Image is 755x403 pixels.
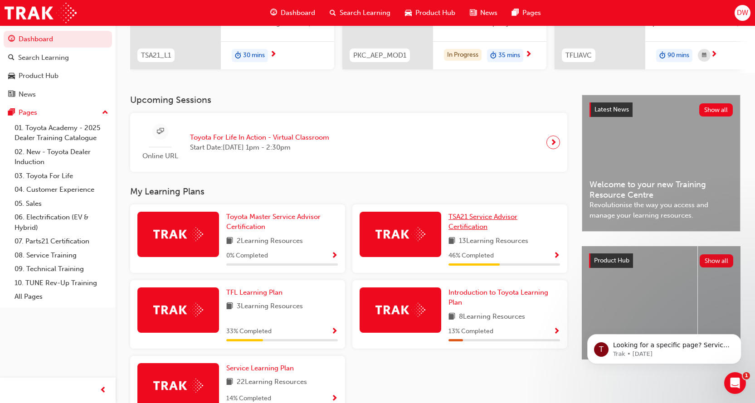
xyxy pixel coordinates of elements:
a: Trak [5,3,77,23]
span: 1 [743,372,750,379]
span: car-icon [405,7,412,19]
span: Revolutionise the way you access and manage your learning resources. [589,200,733,220]
span: book-icon [226,301,233,312]
a: Dashboard [4,31,112,48]
span: Show Progress [331,252,338,260]
span: 0 % Completed [226,251,268,261]
span: next-icon [550,136,557,149]
span: Online URL [137,151,183,161]
h3: Upcoming Sessions [130,95,567,105]
a: Product Hub [4,68,112,84]
a: 02. New - Toyota Dealer Induction [11,145,112,169]
span: book-icon [448,236,455,247]
iframe: Intercom live chat [724,372,746,394]
span: up-icon [102,107,108,119]
span: duration-icon [235,50,241,62]
span: Pages [522,8,541,18]
span: Show Progress [553,252,560,260]
span: 33 % Completed [226,326,272,337]
span: PKC_AEP_MOD1 [353,50,406,61]
span: TSA21 Service Advisor Certification [448,213,517,231]
span: 13 % Completed [448,326,493,337]
span: pages-icon [512,7,519,19]
button: Show all [699,103,733,117]
span: next-icon [711,51,717,59]
span: News [480,8,497,18]
span: prev-icon [100,385,107,396]
a: Introduction to Toyota Learning Plan [448,287,560,308]
a: search-iconSearch Learning [322,4,398,22]
img: Trak [153,379,203,393]
a: TFL Learning Plan [226,287,286,298]
a: Latest NewsShow all [589,102,733,117]
a: TSA21 Service Advisor Certification [448,212,560,232]
a: 4x4 and Towing [582,246,697,359]
span: news-icon [8,91,15,99]
span: Toyota For Life In Action - Virtual Classroom [190,132,329,143]
a: 05. Sales [11,197,112,211]
a: 03. Toyota For Life [11,169,112,183]
button: Show Progress [553,326,560,337]
span: DW [737,8,748,18]
span: 35 mins [498,50,520,61]
span: Show Progress [331,395,338,403]
span: pages-icon [8,109,15,117]
span: next-icon [270,51,277,59]
span: TSA21_L1 [141,50,171,61]
div: News [19,89,36,100]
span: book-icon [448,311,455,323]
img: Trak [153,303,203,317]
a: 01. Toyota Academy - 2025 Dealer Training Catalogue [11,121,112,145]
span: Service Learning Plan [226,364,294,372]
span: search-icon [330,7,336,19]
img: Trak [375,303,425,317]
span: Latest News [594,106,629,113]
a: 09. Technical Training [11,262,112,276]
a: All Pages [11,290,112,304]
span: Toyota Master Service Advisor Certification [226,213,321,231]
span: calendar-icon [702,50,706,61]
span: 90 mins [667,50,689,61]
button: DashboardSearch LearningProduct HubNews [4,29,112,104]
span: 46 % Completed [448,251,494,261]
a: 04. Customer Experience [11,183,112,197]
div: In Progress [444,49,482,61]
a: 10. TUNE Rev-Up Training [11,276,112,290]
span: duration-icon [490,50,497,62]
span: Welcome to your new Training Resource Centre [589,180,733,200]
span: sessionType_ONLINE_URL-icon [157,126,164,137]
a: 06. Electrification (EV & Hybrid) [11,210,112,234]
button: Show Progress [331,250,338,262]
a: news-iconNews [463,4,505,22]
button: DW [735,5,750,21]
span: book-icon [226,377,233,388]
span: 22 Learning Resources [237,377,307,388]
span: 3 Learning Resources [237,301,303,312]
a: Service Learning Plan [226,363,297,374]
span: Introduction to Toyota Learning Plan [448,288,548,307]
button: Show all [700,254,734,267]
span: search-icon [8,54,15,62]
button: Pages [4,104,112,121]
span: car-icon [8,72,15,80]
button: Show Progress [553,250,560,262]
a: guage-iconDashboard [263,4,322,22]
span: Search Learning [340,8,390,18]
span: Dashboard [281,8,315,18]
a: Toyota Master Service Advisor Certification [226,212,338,232]
span: Product Hub [415,8,455,18]
span: 13 Learning Resources [459,236,528,247]
a: Latest NewsShow allWelcome to your new Training Resource CentreRevolutionise the way you access a... [582,95,740,232]
a: News [4,86,112,103]
img: Trak [153,227,203,241]
span: guage-icon [270,7,277,19]
a: 08. Service Training [11,248,112,262]
span: Product Hub [594,257,629,264]
span: duration-icon [659,50,666,62]
span: 30 mins [243,50,265,61]
img: Trak [375,227,425,241]
h3: My Learning Plans [130,186,567,197]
